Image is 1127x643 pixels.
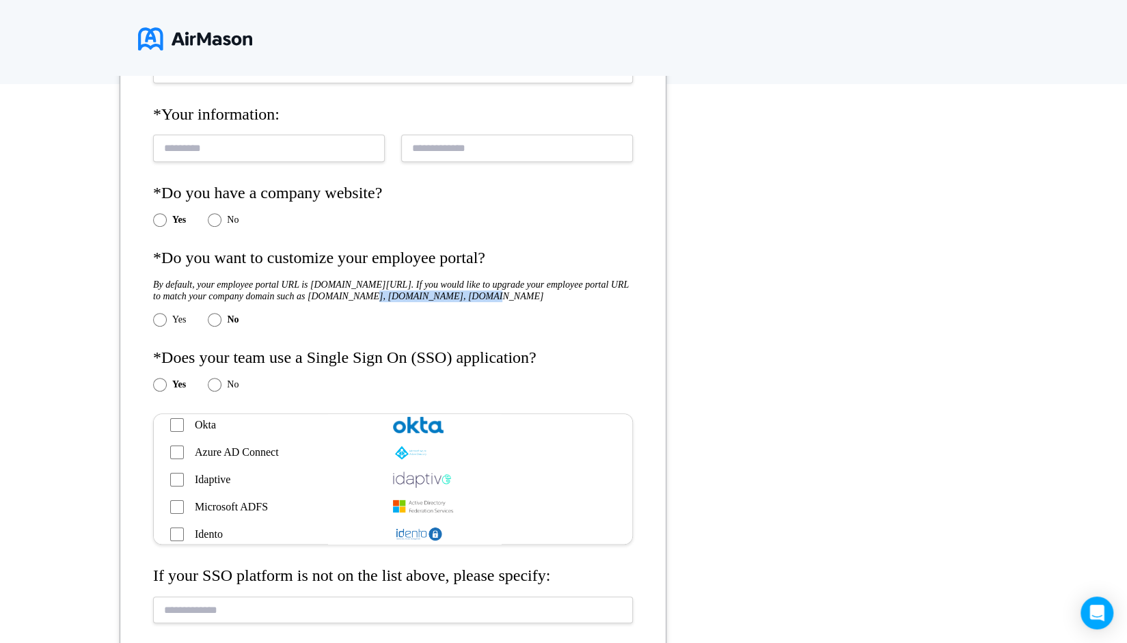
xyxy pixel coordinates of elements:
img: Okta [393,417,444,433]
input: Azure AD Connect [170,446,184,459]
h4: *Do you want to customize your employee portal? [153,249,633,268]
img: logo [138,22,252,56]
input: Idaptive [170,473,184,487]
h5: By default, your employee portal URL is [DOMAIN_NAME][URL]. If you would like to upgrade your emp... [153,279,633,302]
h4: *Do you have a company website? [153,184,633,203]
label: No [227,215,239,225]
h4: If your SSO platform is not on the list above, please specify: [153,566,633,586]
img: MS_ADFS [393,499,462,515]
span: Microsoft ADFS [195,501,268,513]
span: Azure AD Connect [195,446,279,459]
h4: *Does your team use a Single Sign On (SSO) application? [153,348,633,368]
label: Yes [172,379,186,390]
h4: *Your information: [153,105,633,124]
span: Idaptive [195,474,230,486]
input: Microsoft ADFS [170,500,184,514]
label: Yes [172,314,186,325]
label: No [227,314,239,325]
img: Idaptive [393,471,451,488]
label: No [227,379,239,390]
label: Yes [172,215,186,225]
img: MS_ADFS [393,444,430,461]
img: Idento [393,526,444,543]
div: Open Intercom Messenger [1081,597,1113,629]
span: Okta [195,419,216,431]
input: Idento [170,528,184,541]
input: Okta [170,418,184,432]
span: Idento [195,528,223,541]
